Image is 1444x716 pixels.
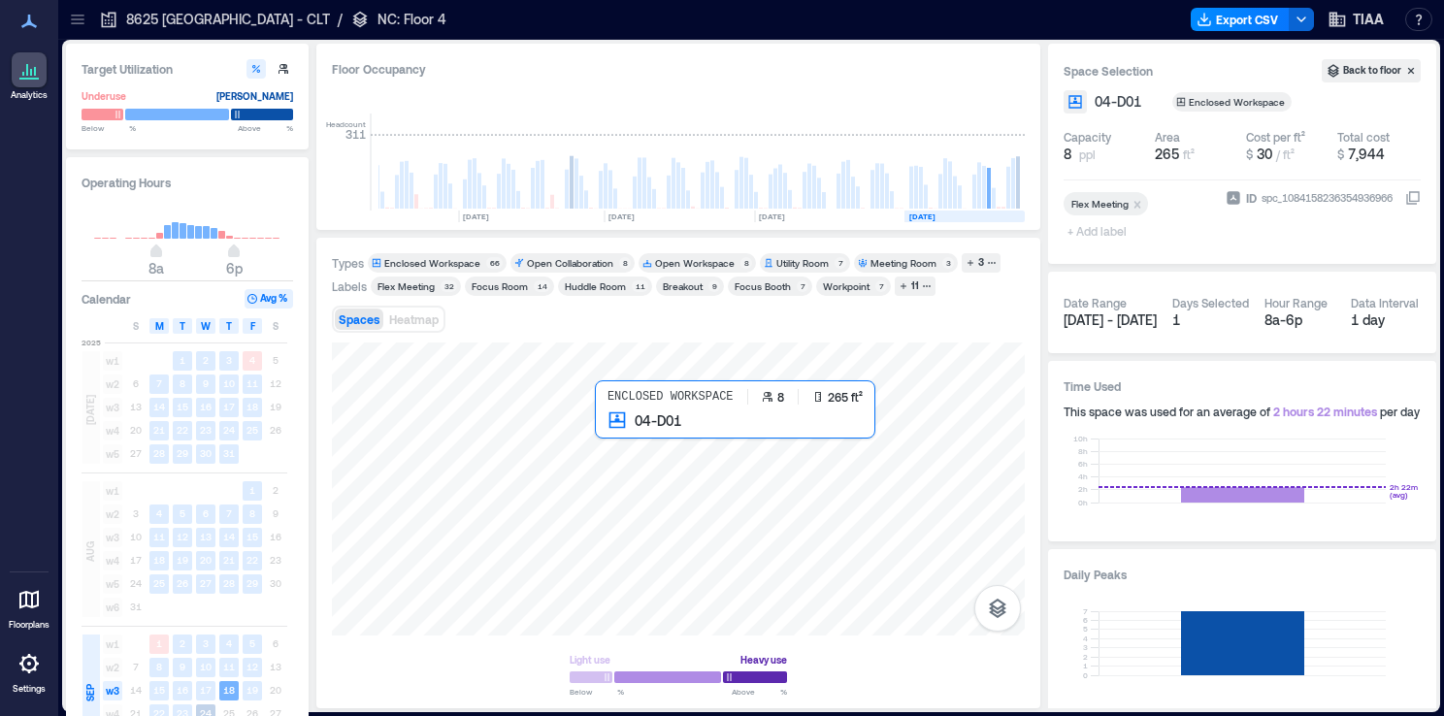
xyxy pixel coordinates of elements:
a: Analytics [5,47,53,107]
span: w2 [103,504,122,524]
span: 7,944 [1348,146,1385,162]
div: 1 day [1351,310,1422,330]
div: spc_1084158236354936966 [1260,188,1395,208]
div: This space was used for an average of per day [1064,404,1421,419]
text: 9 [180,661,185,672]
span: w3 [103,681,122,700]
div: Enclosed Workspace [1189,95,1288,109]
span: W [201,318,211,334]
text: [DATE] [463,212,489,221]
span: 8a [148,260,164,277]
span: ID [1246,188,1257,208]
span: 04-D01 [1095,92,1141,112]
div: Light use [570,650,610,669]
tspan: 3 [1083,642,1088,652]
tspan: 6h [1078,459,1088,469]
text: 16 [200,401,212,412]
span: w5 [103,574,122,594]
h3: Space Selection [1064,61,1322,81]
div: Underuse [82,86,126,106]
text: 21 [223,554,235,566]
button: IDspc_1084158236354936966 [1405,190,1421,206]
div: 14 [534,280,550,292]
span: w3 [103,528,122,547]
text: 15 [246,531,258,542]
text: 22 [246,554,258,566]
text: 31 [223,447,235,459]
div: Open Workspace [655,256,735,270]
span: T [226,318,232,334]
text: 11 [223,661,235,672]
span: Above % [238,122,293,134]
div: Open Collaboration [527,256,613,270]
div: 66 [486,257,503,269]
div: Heavy use [740,650,787,669]
text: 7 [226,507,232,519]
text: 5 [249,637,255,649]
text: 29 [246,577,258,589]
div: Focus Room [472,279,528,293]
p: Analytics [11,89,48,101]
p: NC: Floor 4 [377,10,446,29]
h3: Calendar [82,289,131,309]
div: Remove Flex Meeting [1129,197,1148,211]
div: 8 [740,257,752,269]
span: 265 [1155,146,1179,162]
text: 25 [246,424,258,436]
text: 2 [203,354,209,366]
span: $ [1246,147,1253,161]
p: Settings [13,683,46,695]
text: 8 [180,377,185,389]
text: 1 [249,484,255,496]
span: w1 [103,481,122,501]
text: 3 [203,637,209,649]
text: 3 [226,354,232,366]
text: 13 [200,531,212,542]
text: 11 [246,377,258,389]
tspan: 2h [1078,484,1088,494]
text: 9 [203,377,209,389]
span: w4 [103,551,122,570]
div: 8a - 6p [1264,310,1335,330]
button: Spaces [335,309,383,330]
div: Floor Occupancy [332,59,1025,79]
text: 25 [153,577,165,589]
span: TIAA [1353,10,1384,29]
span: 8 [1064,145,1071,164]
text: 10 [223,377,235,389]
tspan: 10h [1073,434,1088,443]
p: Floorplans [9,619,49,631]
h3: Operating Hours [82,173,293,192]
button: 04-D01 [1095,92,1165,112]
div: Capacity [1064,129,1111,145]
button: Export CSV [1191,8,1290,31]
span: / ft² [1276,147,1295,161]
span: Below % [82,122,136,134]
span: + Add label [1064,217,1134,244]
div: Breakout [663,279,703,293]
text: 11 [153,531,165,542]
div: Labels [332,278,367,294]
text: 2 [180,637,185,649]
button: Enclosed Workspace [1172,92,1315,112]
span: w1 [103,351,122,371]
tspan: 8h [1078,446,1088,456]
span: w3 [103,398,122,417]
span: w2 [103,658,122,677]
span: [DATE] [82,395,98,425]
text: 18 [153,554,165,566]
text: [DATE] [909,212,935,221]
span: Spaces [339,312,379,326]
span: w2 [103,374,122,394]
button: Avg % [245,289,293,309]
button: Back to floor [1322,59,1421,82]
div: Area [1155,129,1180,145]
div: 32 [441,280,457,292]
text: 1 [156,637,162,649]
tspan: 4 [1083,634,1088,643]
text: 28 [153,447,165,459]
span: 30 [1257,146,1272,162]
div: 11 [632,280,648,292]
button: 8 ppl [1064,145,1147,164]
div: Flex Meeting [1071,197,1129,211]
